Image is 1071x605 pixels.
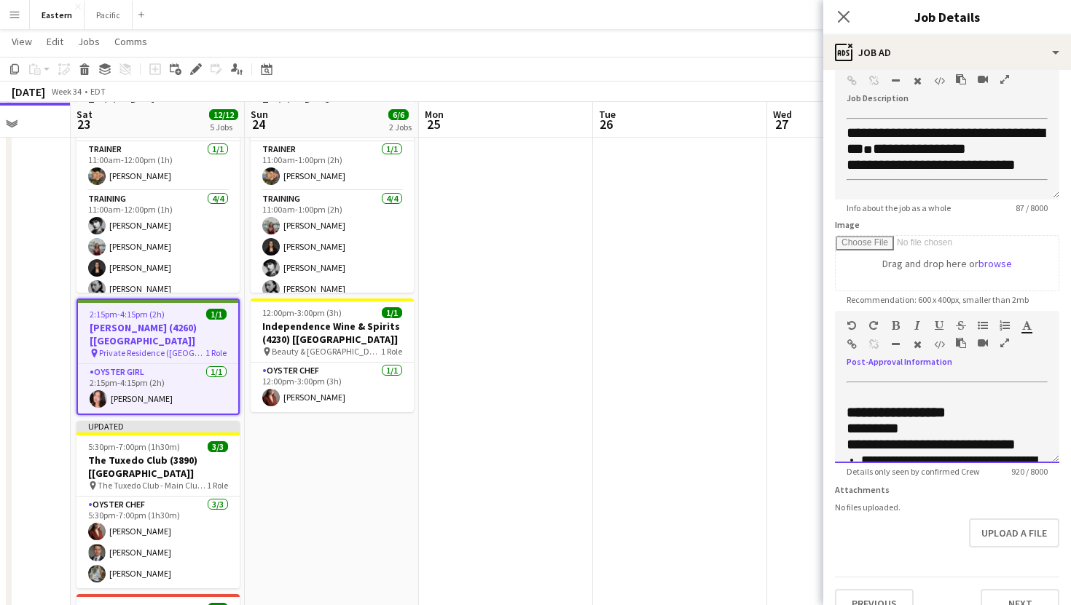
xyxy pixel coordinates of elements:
[251,108,268,121] span: Sun
[41,32,69,51] a: Edit
[48,86,85,97] span: Week 34
[74,116,93,133] span: 23
[934,339,944,350] button: HTML Code
[210,122,238,133] div: 5 Jobs
[1000,337,1010,349] button: Fullscreen
[847,339,857,350] button: Insert Link
[773,108,792,121] span: Wed
[934,320,944,331] button: Underline
[76,421,240,588] app-job-card: Updated5:30pm-7:00pm (1h30m)3/3The Tuxedo Club (3890) [[GEOGRAPHIC_DATA]] The Tuxedo Club - Main ...
[823,7,1071,26] h3: Job Details
[6,32,38,51] a: View
[76,108,93,121] span: Sat
[76,298,240,415] app-job-card: 2:15pm-4:15pm (2h)1/1[PERSON_NAME] (4260) [[GEOGRAPHIC_DATA]] Private Residence ([GEOGRAPHIC_DATA...
[248,116,268,133] span: 24
[835,202,962,213] span: Info about the job as a whole
[1021,320,1032,331] button: Text Color
[978,320,988,331] button: Unordered List
[205,347,227,358] span: 1 Role
[1004,202,1059,213] span: 87 / 8000
[251,191,414,304] app-card-role: Training4/411:00am-1:00pm (2h)[PERSON_NAME][PERSON_NAME][PERSON_NAME][PERSON_NAME]
[823,35,1071,70] div: Job Ad
[890,320,901,331] button: Bold
[78,35,100,48] span: Jobs
[12,35,32,48] span: View
[835,294,1040,305] span: Recommendation: 600 x 400px, smaller than 2mb
[99,347,205,358] span: Private Residence ([GEOGRAPHIC_DATA], [GEOGRAPHIC_DATA])
[78,364,238,414] app-card-role: Oyster Girl1/12:15pm-4:15pm (2h)[PERSON_NAME]
[835,502,1059,513] div: No files uploaded.
[597,116,616,133] span: 26
[262,307,342,318] span: 12:00pm-3:00pm (3h)
[912,320,922,331] button: Italic
[969,518,1059,547] button: Upload a file
[78,321,238,347] h3: [PERSON_NAME] (4260) [[GEOGRAPHIC_DATA]]
[76,497,240,588] app-card-role: Oyster Chef3/35:30pm-7:00pm (1h30m)[PERSON_NAME][PERSON_NAME][PERSON_NAME]
[934,75,944,87] button: HTML Code
[98,480,207,491] span: The Tuxedo Club - Main Clubhouse ([GEOGRAPHIC_DATA], [GEOGRAPHIC_DATA])
[209,109,238,120] span: 12/12
[251,320,414,346] h3: Independence Wine & Spirits (4230) [[GEOGRAPHIC_DATA]]
[90,309,165,320] span: 2:15pm-4:15pm (2h)
[251,77,414,293] app-job-card: 11:00am-1:00pm (2h)5/5Training Day 2 ([GEOGRAPHIC_DATA]) Ohm2 RolesTrainer1/111:00am-1:00pm (2h)[...
[76,77,240,293] app-job-card: 11:00am-12:00pm (1h)5/5Training Day 1 ([GEOGRAPHIC_DATA]) Ohm2 RolesTrainer1/111:00am-12:00pm (1h...
[599,108,616,121] span: Tue
[47,35,63,48] span: Edit
[251,298,414,412] app-job-card: 12:00pm-3:00pm (3h)1/1Independence Wine & Spirits (4230) [[GEOGRAPHIC_DATA]] Beauty & [GEOGRAPHIC...
[272,346,381,357] span: Beauty & [GEOGRAPHIC_DATA] [GEOGRAPHIC_DATA]
[72,32,106,51] a: Jobs
[88,441,180,452] span: 5:30pm-7:00pm (1h30m)
[978,74,988,85] button: Insert video
[835,484,890,495] label: Attachments
[208,441,228,452] span: 3/3
[251,141,414,191] app-card-role: Trainer1/111:00am-1:00pm (2h)[PERSON_NAME]
[835,466,992,477] span: Details only seen by confirmed Crew
[912,75,922,87] button: Clear Formatting
[956,74,966,85] button: Paste as plain text
[76,191,240,304] app-card-role: Training4/411:00am-12:00pm (1h)[PERSON_NAME][PERSON_NAME][PERSON_NAME][PERSON_NAME]
[76,454,240,480] h3: The Tuxedo Club (3890) [[GEOGRAPHIC_DATA]]
[1000,466,1059,477] span: 920 / 8000
[12,84,45,99] div: [DATE]
[30,1,85,29] button: Eastern
[912,339,922,350] button: Clear Formatting
[1000,74,1010,85] button: Fullscreen
[76,141,240,191] app-card-role: Trainer1/111:00am-12:00pm (1h)[PERSON_NAME]
[890,339,901,350] button: Horizontal Line
[109,32,153,51] a: Comms
[771,116,792,133] span: 27
[423,116,444,133] span: 25
[389,122,412,133] div: 2 Jobs
[978,337,988,349] button: Insert video
[90,86,106,97] div: EDT
[251,363,414,412] app-card-role: Oyster Chef1/112:00pm-3:00pm (3h)[PERSON_NAME]
[956,320,966,331] button: Strikethrough
[85,1,133,29] button: Pacific
[868,320,879,331] button: Redo
[382,307,402,318] span: 1/1
[388,109,409,120] span: 6/6
[847,320,857,331] button: Undo
[114,35,147,48] span: Comms
[425,108,444,121] span: Mon
[956,337,966,349] button: Paste as plain text
[206,309,227,320] span: 1/1
[207,480,228,491] span: 1 Role
[890,75,901,87] button: Horizontal Line
[381,346,402,357] span: 1 Role
[76,421,240,432] div: Updated
[1000,320,1010,331] button: Ordered List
